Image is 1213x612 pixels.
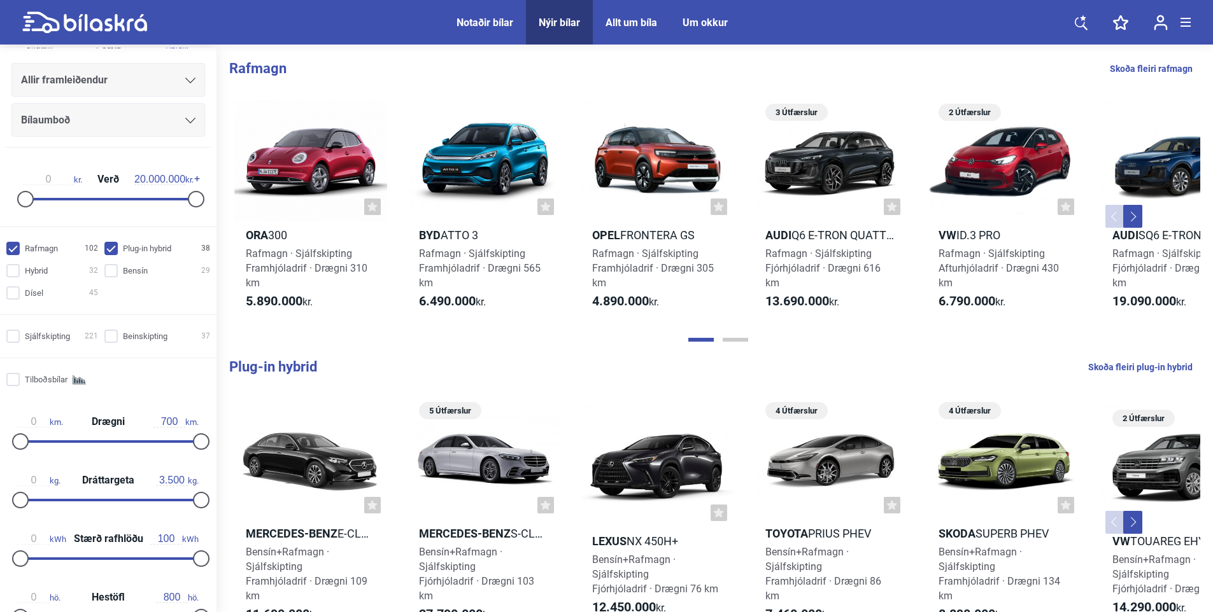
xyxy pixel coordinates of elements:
[592,228,620,242] b: Opel
[688,338,714,342] button: Page 1
[539,17,580,29] a: Nýir bílar
[1123,205,1142,228] button: Next
[234,526,387,541] h2: E-Class Saloon E 300 e
[229,60,287,76] b: Rafmagn
[927,526,1080,541] h2: Superb PHEV
[939,546,1060,602] span: Bensín+Rafmagn · Sjálfskipting Framhjóladrif · Drægni 134 km
[606,17,657,29] a: Allt um bíla
[94,174,122,184] span: Verð
[1088,359,1193,375] a: Skoða fleiri plug-in hybrid
[1112,294,1186,309] span: kr.
[765,293,829,309] b: 13.690.000
[939,294,1005,309] span: kr.
[156,592,199,603] span: hö.
[134,174,194,185] span: kr.
[246,228,268,242] b: ORA
[772,104,821,121] span: 3 Útfærslur
[1105,511,1124,534] button: Previous
[754,99,907,321] a: 3 ÚtfærslurAudiQ6 e-tron QuattroRafmagn · SjálfskiptingFjórhjóladrif · Drægni 616 km13.690.000kr.
[592,247,714,289] span: Rafmagn · Sjálfskipting Framhjóladrif · Drægni 305 km
[419,527,511,540] b: Mercedes-Benz
[408,526,560,541] h2: S-Class 580e 4MATIC
[150,533,199,545] span: kWh
[123,264,148,277] span: Bensín
[754,228,907,242] h2: Q6 e-tron Quattro
[765,228,791,242] b: Audi
[246,546,367,602] span: Bensín+Rafmagn · Sjálfskipting Framhjóladrif · Drægni 109 km
[156,475,199,486] span: kg.
[581,534,734,548] h2: NX 450h+
[592,553,718,595] span: Bensín+Rafmagn · Sjálfskipting Fjórhjóladrif · Drægni 76 km
[772,402,821,419] span: 4 Útfærslur
[939,293,995,309] b: 6.790.000
[945,104,995,121] span: 2 Útfærslur
[592,534,627,548] b: Lexus
[754,526,907,541] h2: Prius PHEV
[89,417,128,427] span: Drægni
[419,294,486,309] span: kr.
[25,330,70,343] span: Sjálfskipting
[419,247,541,289] span: Rafmagn · Sjálfskipting Framhjóladrif · Drægni 565 km
[79,475,138,485] span: Dráttargeta
[581,228,734,242] h2: Frontera GS
[765,546,881,602] span: Bensín+Rafmagn · Sjálfskipting Framhjóladrif · Drægni 86 km
[1112,293,1176,309] b: 19.090.000
[25,264,48,277] span: Hybrid
[25,286,43,300] span: Dísel
[89,286,98,300] span: 45
[425,402,475,419] span: 5 Útfærslur
[71,534,146,544] span: Stærð rafhlöðu
[234,228,387,242] h2: 300
[765,294,839,309] span: kr.
[1105,205,1124,228] button: Previous
[234,99,387,321] a: ORA300Rafmagn · SjálfskiptingFramhjóladrif · Drægni 310 km5.890.000kr.
[1112,534,1130,548] b: VW
[25,373,67,386] span: Tilboðsbílar
[1110,60,1193,77] a: Skoða fleiri rafmagn
[201,330,210,343] span: 37
[21,111,70,129] span: Bílaumboð
[683,17,728,29] a: Um okkur
[581,99,734,321] a: OpelFrontera GSRafmagn · SjálfskiptingFramhjóladrif · Drægni 305 km4.890.000kr.
[18,533,66,545] span: kWh
[123,242,171,255] span: Plug-in hybrid
[21,71,108,89] span: Allir framleiðendur
[18,475,60,486] span: kg.
[18,416,63,428] span: km.
[419,546,534,602] span: Bensín+Rafmagn · Sjálfskipting Fjórhjóladrif · Drægni 103 km
[18,592,60,603] span: hö.
[246,247,367,289] span: Rafmagn · Sjálfskipting Framhjóladrif · Drægni 310 km
[419,293,476,309] b: 6.490.000
[85,242,98,255] span: 102
[1119,410,1168,427] span: 2 Útfærslur
[939,228,956,242] b: VW
[419,228,441,242] b: BYD
[592,293,649,309] b: 4.890.000
[1112,228,1139,242] b: Audi
[89,592,128,602] span: Hestöfl
[945,402,995,419] span: 4 Útfærslur
[939,247,1059,289] span: Rafmagn · Sjálfskipting Afturhjóladrif · Drægni 430 km
[201,264,210,277] span: 29
[457,17,513,29] div: Notaðir bílar
[246,293,302,309] b: 5.890.000
[939,527,975,540] b: Skoda
[1154,15,1168,31] img: user-login.svg
[246,294,313,309] span: kr.
[201,242,210,255] span: 38
[408,228,560,242] h2: Atto 3
[89,264,98,277] span: 32
[123,330,167,343] span: Beinskipting
[592,294,659,309] span: kr.
[23,174,82,185] span: kr.
[153,416,199,428] span: km.
[1123,511,1142,534] button: Next
[765,527,808,540] b: Toyota
[723,338,748,342] button: Page 2
[765,247,881,289] span: Rafmagn · Sjálfskipting Fjórhjóladrif · Drægni 616 km
[229,359,317,375] b: Plug-in hybrid
[85,330,98,343] span: 221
